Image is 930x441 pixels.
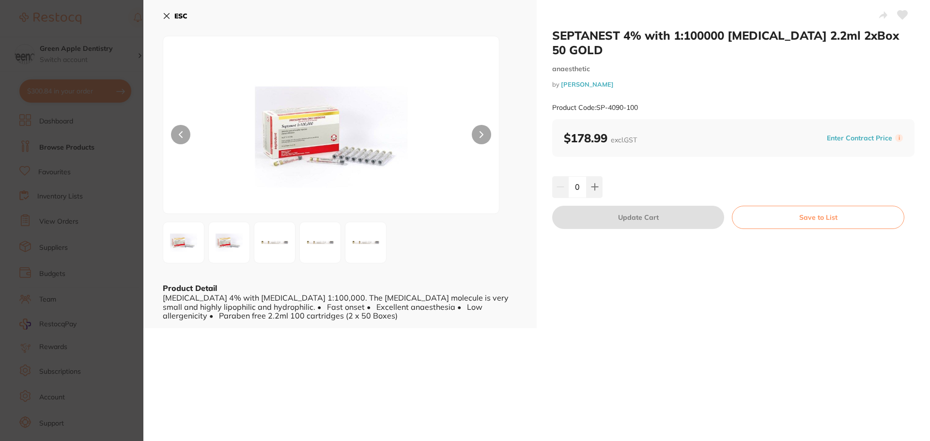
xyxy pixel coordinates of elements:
b: Product Detail [163,283,217,293]
small: Product Code: SP-4090-100 [552,104,638,112]
button: Save to List [732,206,904,229]
small: by [552,81,914,88]
img: MTAwXzQuanBn [303,225,338,260]
span: excl. GST [611,136,637,144]
img: MTAwXzIuanBn [212,225,247,260]
button: Enter Contract Price [824,134,895,143]
button: ESC [163,8,187,24]
img: MTAwXzUuanBn [348,225,383,260]
img: MTAwXzMuanBn [257,225,292,260]
button: Update Cart [552,206,724,229]
img: MTAwLmpwZw [166,225,201,260]
img: MTAwLmpwZw [231,61,432,213]
b: $178.99 [564,131,637,145]
b: ESC [174,12,187,20]
h2: SEPTANEST 4% with 1:100000 [MEDICAL_DATA] 2.2ml 2xBox 50 GOLD [552,28,914,57]
label: i [895,134,903,142]
div: [MEDICAL_DATA] 4% with [MEDICAL_DATA] 1:100,000. The [MEDICAL_DATA] molecule is very small and hi... [163,293,517,320]
a: [PERSON_NAME] [561,80,614,88]
small: anaesthetic [552,65,914,73]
